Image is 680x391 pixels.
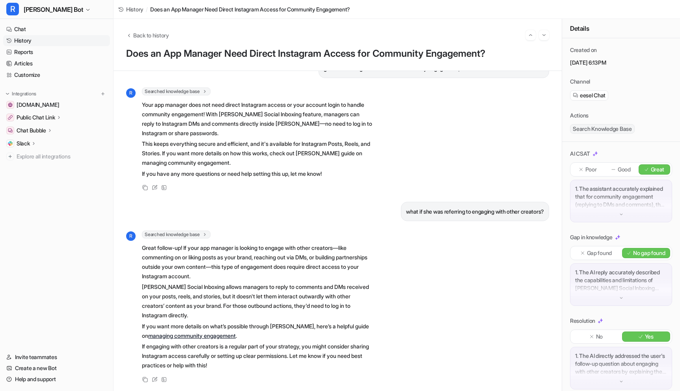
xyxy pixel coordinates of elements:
[126,48,549,60] h1: Does an App Manager Need Direct Instagram Access for Community Engagement?
[17,150,107,163] span: Explore all integrations
[575,185,667,209] p: 1. The assistant accurately explained that for community engagement (replying to DMs and comments...
[146,5,148,13] span: /
[17,127,46,134] p: Chat Bubble
[541,32,547,39] img: Next session
[5,91,10,97] img: expand menu
[573,93,578,98] img: eeselChat
[562,19,680,38] div: Details
[3,58,110,69] a: Articles
[570,112,589,119] p: Actions
[570,46,597,54] p: Created on
[619,295,624,301] img: down-arrow
[8,102,13,107] img: getrella.com
[570,124,635,134] span: Search Knowledge Base
[142,243,373,281] p: Great follow-up! If your app manager is looking to engage with other creators—like commenting on ...
[150,5,350,13] span: Does an App Manager Need Direct Instagram Access for Community Engagement?
[645,333,654,341] p: Yes
[539,30,549,40] button: Go to next session
[3,90,39,98] button: Integrations
[570,150,590,158] p: AI CSAT
[100,91,106,97] img: menu_add.svg
[3,24,110,35] a: Chat
[142,342,373,370] p: If engaging with other creators is a regular part of your strategy, you might consider sharing In...
[12,91,36,97] p: Integrations
[619,212,624,217] img: down-arrow
[3,374,110,385] a: Help and support
[3,352,110,363] a: Invite teammates
[573,91,605,99] a: eesel Chat
[17,114,55,121] p: Public Chat Link
[633,249,665,257] p: No gap found
[587,249,612,257] p: Gap found
[126,88,136,98] span: R
[651,166,665,173] p: Great
[3,47,110,58] a: Reports
[142,139,373,168] p: This keeps everything secure and efficient, and it's available for Instagram Posts, Reels, and St...
[618,166,631,173] p: Good
[118,5,143,13] a: History
[570,233,613,241] p: Gap in knowledge
[142,169,373,179] p: If you have any more questions or need help setting this up, let me know!
[8,141,13,146] img: Slack
[8,115,13,120] img: Public Chat Link
[3,35,110,46] a: History
[133,31,169,39] span: Back to history
[528,32,533,39] img: Previous session
[580,91,605,99] span: eesel Chat
[142,88,211,95] span: Searched knowledge base
[619,379,624,384] img: down-arrow
[126,31,169,39] button: Back to history
[525,30,536,40] button: Go to previous session
[570,78,590,86] p: Channel
[17,140,30,147] p: Slack
[575,268,667,292] p: 1. The AI reply accurately described the capabilities and limitations of [PERSON_NAME] Social Inb...
[142,231,211,238] span: Searched knowledge base
[126,5,143,13] span: History
[585,166,597,173] p: Poor
[3,99,110,110] a: getrella.com[DOMAIN_NAME]
[3,363,110,374] a: Create a new Bot
[3,69,110,80] a: Customize
[575,352,667,376] p: 1. The AI directly addressed the user's follow-up question about engaging with other creators by ...
[6,153,14,160] img: explore all integrations
[570,59,672,67] p: [DATE] 6:13PM
[126,231,136,241] span: R
[6,3,19,15] span: R
[142,322,373,341] p: If you want more details on what’s possible through [PERSON_NAME], here’s a helpful guide on .
[8,128,13,133] img: Chat Bubble
[24,4,83,15] span: [PERSON_NAME] Bot
[142,282,373,320] p: [PERSON_NAME] Social Inboxing allows managers to reply to comments and DMs received on your posts...
[406,207,544,216] p: what if she was referring to engaging with other creators?
[596,333,603,341] p: No
[142,100,373,138] p: Your app manager does not need direct Instagram access or your account login to handle community ...
[570,317,595,325] p: Resolution
[3,151,110,162] a: Explore all integrations
[148,332,236,339] a: managing community engagement
[17,101,59,109] span: [DOMAIN_NAME]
